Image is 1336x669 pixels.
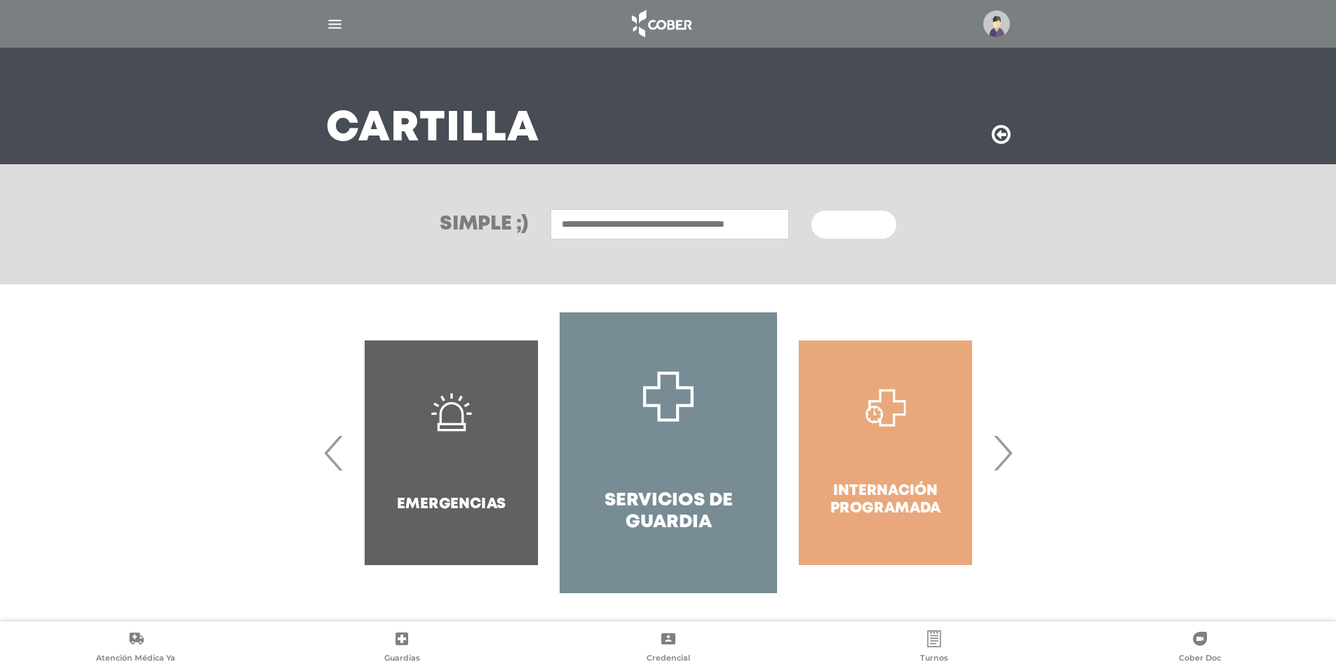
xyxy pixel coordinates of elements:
a: Credencial [535,630,801,666]
a: Guardias [269,630,534,666]
a: Servicios de Guardia [560,312,776,593]
span: Credencial [647,653,690,665]
h3: Cartilla [326,111,539,147]
span: Cober Doc [1179,653,1221,665]
button: Buscar [811,211,896,239]
img: logo_cober_home-white.png [624,7,698,41]
span: Next [989,415,1016,491]
a: Cober Doc [1067,630,1333,666]
span: Guardias [384,653,420,665]
a: Atención Médica Ya [3,630,269,666]
h4: Servicios de Guardia [585,490,751,534]
span: Turnos [920,653,948,665]
a: Turnos [801,630,1067,666]
span: Atención Médica Ya [96,653,175,665]
img: Cober_menu-lines-white.svg [326,15,344,33]
img: profile-placeholder.svg [983,11,1010,37]
h3: Simple ;) [440,215,528,234]
span: Buscar [828,220,869,230]
span: Previous [320,415,348,491]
